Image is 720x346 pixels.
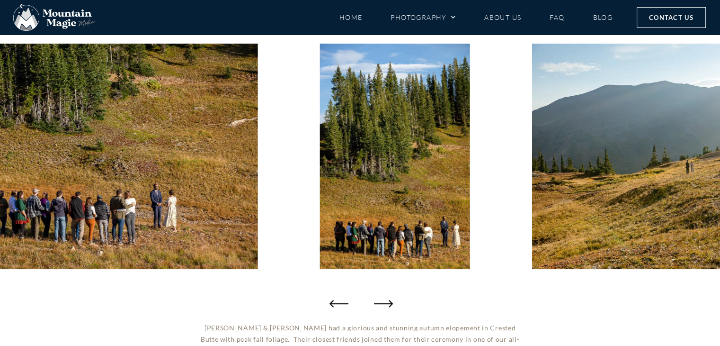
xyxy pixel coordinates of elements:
a: Blog [593,9,613,26]
span: Contact Us [649,12,693,23]
a: FAQ [550,9,564,26]
nav: Menu [339,9,613,26]
a: About Us [484,9,521,26]
a: Photography [391,9,456,26]
div: 58 / 78 [320,44,470,269]
div: Previous slide [329,294,348,313]
img: Mountain Magic Media photography logo Crested Butte Photographer [13,4,95,31]
a: Contact Us [637,7,706,28]
a: Home [339,9,363,26]
div: Next slide [372,294,391,313]
img: Paradise Divide Loop adventure instead vow of the wild outlovers vows Crested Butte photographer ... [320,44,470,269]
